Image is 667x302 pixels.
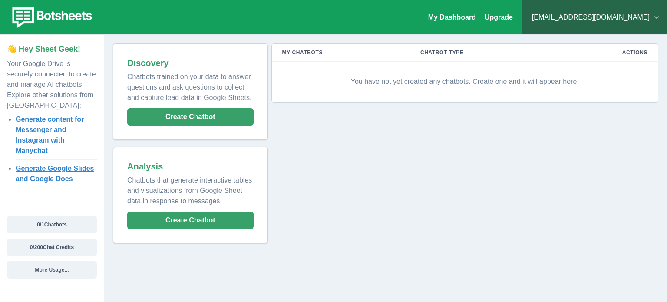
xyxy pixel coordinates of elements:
h2: Discovery [127,58,254,68]
th: Actions [554,44,658,62]
img: botsheets-logo.png [7,5,95,30]
a: Generate Google Slides and Google Docs [16,165,94,183]
a: Upgrade [485,13,513,21]
p: You have not yet created any chatbots. Create one and it will appear here! [282,69,647,95]
p: Your Google Drive is securely connected to create and manage AI chatbots. Explore other solutions... [7,55,97,111]
button: More Usage... [7,261,97,279]
h2: Analysis [127,161,254,172]
button: 0/1Chatbots [7,216,97,233]
p: Chatbots that generate interactive tables and visualizations from Google Sheet data in response t... [127,172,254,206]
th: My Chatbots [272,44,410,62]
a: Generate content for Messenger and Instagram with Manychat [16,116,84,154]
button: Create Chatbot [127,212,254,229]
p: 👋 Hey Sheet Geek! [7,43,97,55]
p: Chatbots trained on your data to answer questions and ask questions to collect and capture lead d... [127,68,254,103]
th: Chatbot Type [410,44,554,62]
a: My Dashboard [428,13,476,21]
button: Create Chatbot [127,108,254,126]
button: 0/200Chat Credits [7,239,97,256]
button: [EMAIL_ADDRESS][DOMAIN_NAME] [528,9,660,26]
